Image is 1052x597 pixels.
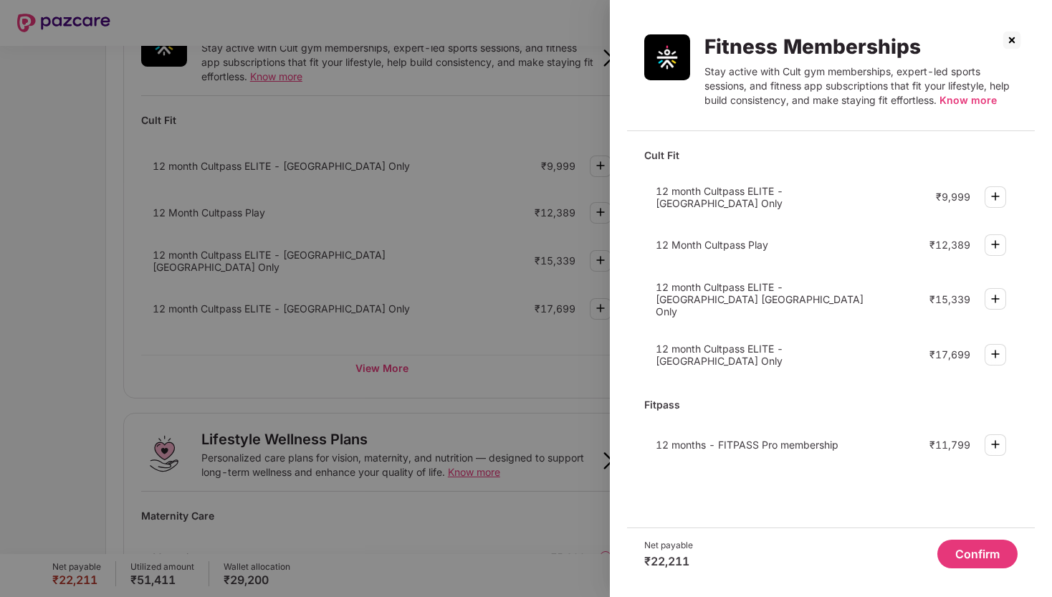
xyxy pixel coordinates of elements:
[987,236,1004,253] img: svg+xml;base64,PHN2ZyBpZD0iUGx1cy0zMngzMiIgeG1sbnM9Imh0dHA6Ly93d3cudzMub3JnLzIwMDAvc3ZnIiB3aWR0aD...
[939,94,997,106] span: Know more
[929,348,970,360] div: ₹17,699
[644,554,693,568] div: ₹22,211
[656,343,783,367] span: 12 month Cultpass ELITE - [GEOGRAPHIC_DATA] Only
[1000,29,1023,52] img: svg+xml;base64,PHN2ZyBpZD0iQ3Jvc3MtMzJ4MzIiIHhtbG5zPSJodHRwOi8vd3d3LnczLm9yZy8yMDAwL3N2ZyIgd2lkdG...
[937,540,1018,568] button: Confirm
[929,439,970,451] div: ₹11,799
[929,239,970,251] div: ₹12,389
[656,239,768,251] span: 12 Month Cultpass Play
[644,34,690,80] img: Fitness Memberships
[656,281,864,317] span: 12 month Cultpass ELITE - [GEOGRAPHIC_DATA] [GEOGRAPHIC_DATA] Only
[656,185,783,209] span: 12 month Cultpass ELITE - [GEOGRAPHIC_DATA] Only
[704,65,1018,108] div: Stay active with Cult gym memberships, expert-led sports sessions, and fitness app subscriptions ...
[644,143,1018,168] div: Cult Fit
[987,345,1004,363] img: svg+xml;base64,PHN2ZyBpZD0iUGx1cy0zMngzMiIgeG1sbnM9Imh0dHA6Ly93d3cudzMub3JnLzIwMDAvc3ZnIiB3aWR0aD...
[987,188,1004,205] img: svg+xml;base64,PHN2ZyBpZD0iUGx1cy0zMngzMiIgeG1sbnM9Imh0dHA6Ly93d3cudzMub3JnLzIwMDAvc3ZnIiB3aWR0aD...
[987,436,1004,453] img: svg+xml;base64,PHN2ZyBpZD0iUGx1cy0zMngzMiIgeG1sbnM9Imh0dHA6Ly93d3cudzMub3JnLzIwMDAvc3ZnIiB3aWR0aD...
[929,293,970,305] div: ₹15,339
[656,439,838,451] span: 12 months - FITPASS Pro membership
[936,191,970,203] div: ₹9,999
[987,290,1004,307] img: svg+xml;base64,PHN2ZyBpZD0iUGx1cy0zMngzMiIgeG1sbnM9Imh0dHA6Ly93d3cudzMub3JnLzIwMDAvc3ZnIiB3aWR0aD...
[704,34,1018,59] div: Fitness Memberships
[644,392,1018,417] div: Fitpass
[644,540,693,551] div: Net payable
